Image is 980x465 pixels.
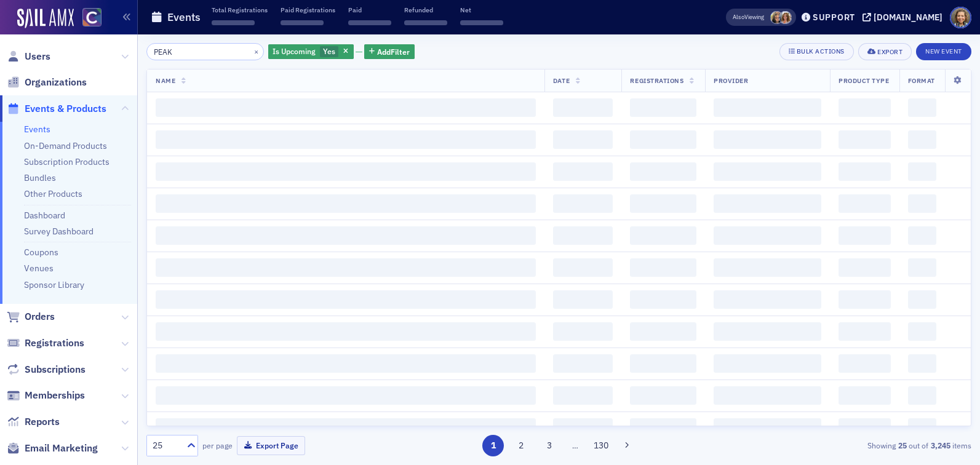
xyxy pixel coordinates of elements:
[714,226,821,245] span: ‌
[714,76,748,85] span: Provider
[714,290,821,309] span: ‌
[25,76,87,89] span: Organizations
[156,354,536,373] span: ‌
[24,188,82,199] a: Other Products
[908,418,936,437] span: ‌
[24,279,84,290] a: Sponsor Library
[714,322,821,341] span: ‌
[630,354,696,373] span: ‌
[25,442,98,455] span: Email Marketing
[404,6,447,14] p: Refunded
[538,435,560,456] button: 3
[908,98,936,117] span: ‌
[839,194,891,213] span: ‌
[630,98,696,117] span: ‌
[237,436,305,455] button: Export Page
[553,226,613,245] span: ‌
[839,98,891,117] span: ‌
[156,226,536,245] span: ‌
[874,12,942,23] div: [DOMAIN_NAME]
[24,263,54,274] a: Venues
[25,336,84,350] span: Registrations
[714,258,821,277] span: ‌
[779,43,854,60] button: Bulk Actions
[630,290,696,309] span: ‌
[7,389,85,402] a: Memberships
[813,12,855,23] div: Support
[7,415,60,429] a: Reports
[553,386,613,405] span: ‌
[553,98,613,117] span: ‌
[797,48,845,55] div: Bulk Actions
[630,130,696,149] span: ‌
[839,322,891,341] span: ‌
[25,415,60,429] span: Reports
[156,322,536,341] span: ‌
[24,140,107,151] a: On-Demand Products
[7,310,55,324] a: Orders
[839,162,891,181] span: ‌
[25,50,50,63] span: Users
[916,45,971,56] a: New Event
[7,442,98,455] a: Email Marketing
[908,290,936,309] span: ‌
[460,6,503,14] p: Net
[281,6,335,14] p: Paid Registrations
[553,322,613,341] span: ‌
[153,439,180,452] div: 25
[916,43,971,60] button: New Event
[705,440,971,451] div: Showing out of items
[82,8,102,27] img: SailAMX
[567,440,584,451] span: …
[630,418,696,437] span: ‌
[25,310,55,324] span: Orders
[25,389,85,402] span: Memberships
[908,322,936,341] span: ‌
[630,162,696,181] span: ‌
[839,354,891,373] span: ‌
[7,336,84,350] a: Registrations
[323,46,335,56] span: Yes
[862,13,947,22] button: [DOMAIN_NAME]
[714,162,821,181] span: ‌
[908,76,935,85] span: Format
[24,210,65,221] a: Dashboard
[714,386,821,405] span: ‌
[156,194,536,213] span: ‌
[553,162,613,181] span: ‌
[553,290,613,309] span: ‌
[630,386,696,405] span: ‌
[156,418,536,437] span: ‌
[896,440,909,451] strong: 25
[779,11,792,24] span: Cheryl Moss
[7,76,87,89] a: Organizations
[733,13,744,21] div: Also
[202,440,233,451] label: per page
[928,440,952,451] strong: 3,245
[24,156,110,167] a: Subscription Products
[839,290,891,309] span: ‌
[348,20,391,25] span: ‌
[714,354,821,373] span: ‌
[17,9,74,28] a: SailAMX
[553,258,613,277] span: ‌
[839,386,891,405] span: ‌
[25,102,106,116] span: Events & Products
[858,43,912,60] button: Export
[364,44,415,60] button: AddFilter
[908,386,936,405] span: ‌
[156,162,536,181] span: ‌
[7,363,86,376] a: Subscriptions
[348,6,391,14] p: Paid
[630,76,683,85] span: Registrations
[839,418,891,437] span: ‌
[839,76,889,85] span: Product Type
[404,20,447,25] span: ‌
[482,435,504,456] button: 1
[167,10,201,25] h1: Events
[156,98,536,117] span: ‌
[630,226,696,245] span: ‌
[630,194,696,213] span: ‌
[908,162,936,181] span: ‌
[268,44,354,60] div: Yes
